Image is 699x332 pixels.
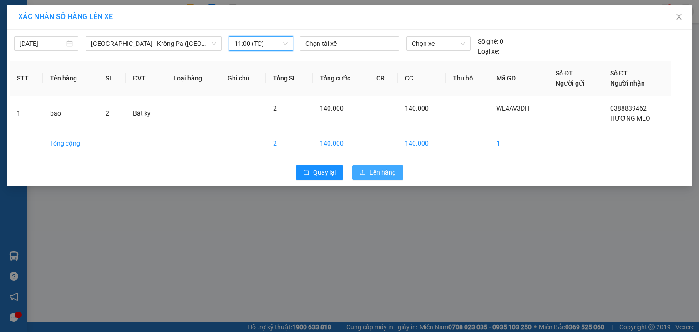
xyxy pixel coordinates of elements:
div: 0 [478,36,503,46]
td: 1 [489,131,548,156]
h2: TXDXUDMH [4,28,53,42]
input: 15/10/2025 [20,39,65,49]
th: Thu hộ [446,61,489,96]
th: Tên hàng [43,61,99,96]
span: WE4AV3DH [496,105,529,112]
span: 2 [106,110,109,117]
td: 140.000 [313,131,369,156]
span: 11:00 (TC) [234,37,288,50]
span: Loại xe: [478,46,499,56]
span: HOP [81,63,109,79]
span: 2 [273,105,277,112]
span: Số ĐT [556,70,573,77]
span: Chọn xe [412,37,465,50]
span: [PERSON_NAME] HCM [81,50,178,60]
th: Ghi chú [220,61,266,96]
span: Người gửi [556,80,585,87]
button: rollbackQuay lại [296,165,343,180]
th: Mã GD [489,61,548,96]
td: 1 [10,96,43,131]
th: Loại hàng [166,61,220,96]
span: Gửi: [81,35,99,45]
span: 140.000 [405,105,429,112]
span: upload [360,169,366,176]
th: Tổng cước [313,61,369,96]
span: HƯƠNG MEO [610,115,650,122]
td: 140.000 [398,131,446,156]
td: bao [43,96,99,131]
span: close [675,13,683,20]
button: uploadLên hàng [352,165,403,180]
td: Tổng cộng [43,131,99,156]
th: STT [10,61,43,96]
th: CC [398,61,446,96]
span: [DATE] 11:12 [81,25,115,31]
span: 0388839462 [610,105,647,112]
span: Lên hàng [370,167,396,177]
span: Sài Gòn - Krông Pa (Uar) [91,37,216,50]
span: Người nhận [610,80,645,87]
span: down [211,41,217,46]
button: Close [666,5,692,30]
th: ĐVT [126,61,166,96]
span: 140.000 [320,105,344,112]
span: Số ghế: [478,36,498,46]
td: 2 [266,131,313,156]
th: CR [369,61,398,96]
span: Số ĐT [610,70,628,77]
b: Cô Hai [23,6,61,20]
span: rollback [303,169,309,176]
span: Quay lại [313,167,336,177]
th: SL [98,61,126,96]
td: Bất kỳ [126,96,166,131]
th: Tổng SL [266,61,313,96]
span: XÁC NHẬN SỐ HÀNG LÊN XE [18,12,113,21]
